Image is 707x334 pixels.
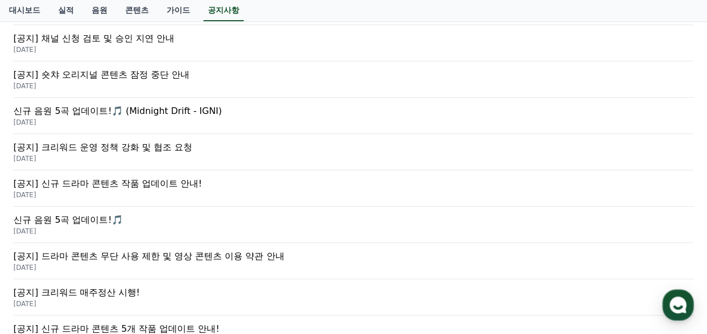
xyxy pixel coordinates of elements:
[13,25,694,61] a: [공지] 채널 신청 검토 및 승인 지연 안내 [DATE]
[13,141,694,154] p: [공지] 크리워드 운영 정책 강화 및 협조 요청
[13,82,694,90] p: [DATE]
[74,241,144,269] a: 대화
[13,250,694,263] p: [공지] 드라마 콘텐츠 무단 사용 제한 및 영상 콘텐츠 이용 약관 안내
[13,118,694,127] p: [DATE]
[13,32,694,45] p: [공지] 채널 신청 검토 및 승인 지연 안내
[3,241,74,269] a: 홈
[13,61,694,98] a: [공지] 숏챠 오리지널 콘텐츠 잠정 중단 안내 [DATE]
[13,68,694,82] p: [공지] 숏챠 오리지널 콘텐츠 잠정 중단 안내
[144,241,215,269] a: 설정
[35,258,42,267] span: 홈
[13,227,694,236] p: [DATE]
[13,207,694,243] a: 신규 음원 5곡 업데이트!🎵 [DATE]
[13,104,694,118] p: 신규 음원 5곡 업데이트!🎵 (Midnight Drift - IGNI)
[102,259,116,268] span: 대화
[13,154,694,163] p: [DATE]
[13,45,694,54] p: [DATE]
[13,190,694,199] p: [DATE]
[13,243,694,279] a: [공지] 드라마 콘텐츠 무단 사용 제한 및 영상 콘텐츠 이용 약관 안내 [DATE]
[13,299,694,308] p: [DATE]
[13,98,694,134] a: 신규 음원 5곡 업데이트!🎵 (Midnight Drift - IGNI) [DATE]
[13,263,694,272] p: [DATE]
[13,134,694,170] a: [공지] 크리워드 운영 정책 강화 및 협조 요청 [DATE]
[13,177,694,190] p: [공지] 신규 드라마 콘텐츠 작품 업데이트 안내!
[13,279,694,316] a: [공지] 크리워드 매주정산 시행! [DATE]
[13,170,694,207] a: [공지] 신규 드라마 콘텐츠 작품 업데이트 안내! [DATE]
[173,258,186,267] span: 설정
[13,213,694,227] p: 신규 음원 5곡 업데이트!🎵
[13,286,694,299] p: [공지] 크리워드 매주정산 시행!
